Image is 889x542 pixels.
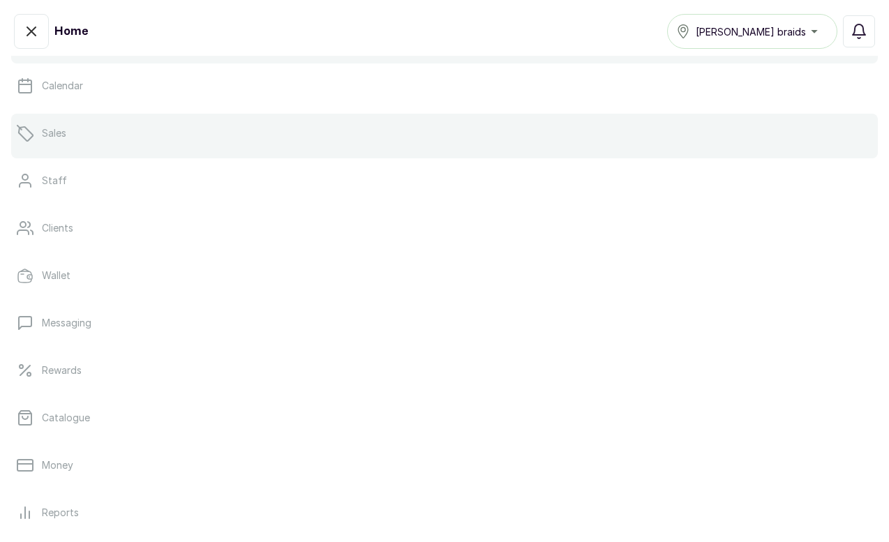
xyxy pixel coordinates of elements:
[42,506,79,520] p: Reports
[42,221,73,235] p: Clients
[667,14,837,49] button: [PERSON_NAME] braids
[42,458,73,472] p: Money
[11,446,878,485] a: Money
[11,493,878,532] a: Reports
[42,316,91,330] p: Messaging
[11,161,878,200] a: Staff
[11,303,878,342] a: Messaging
[11,398,878,437] a: Catalogue
[42,269,70,283] p: Wallet
[11,66,878,105] a: Calendar
[11,114,878,153] a: Sales
[42,411,90,425] p: Catalogue
[696,24,806,39] span: [PERSON_NAME] braids
[42,126,66,140] p: Sales
[42,79,83,93] p: Calendar
[11,209,878,248] a: Clients
[42,363,82,377] p: Rewards
[42,174,67,188] p: Staff
[11,256,878,295] a: Wallet
[11,351,878,390] a: Rewards
[54,23,88,40] h1: Home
